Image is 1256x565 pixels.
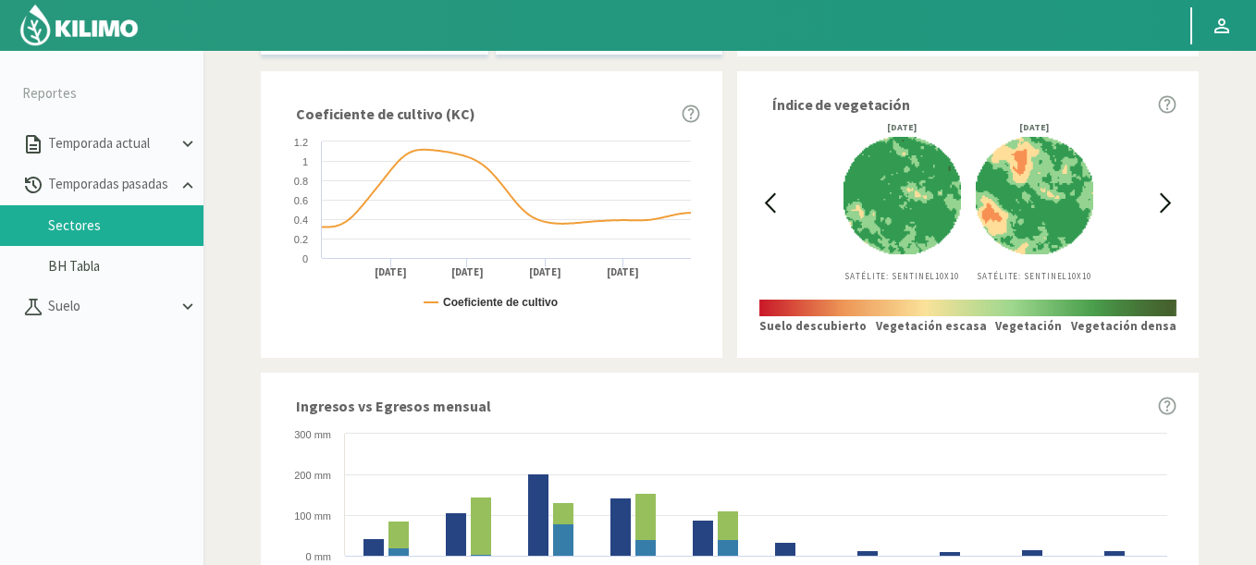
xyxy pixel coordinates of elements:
p: Vegetación densa [1071,317,1176,336]
img: 02c8c478-bcac-4cf8-97d1-0971f4cd674c_-_sentinel_-_2024-03-18.png [976,132,1093,258]
text: 0 [302,253,308,264]
p: Suelo descubierto [759,317,867,336]
text: 0.2 [294,234,308,245]
text: 0.6 [294,195,308,206]
p: Satélite: Sentinel [843,270,961,283]
text: 1 [302,156,308,167]
span: Ingresos vs Egresos mensual [296,395,490,417]
span: 10X10 [1067,271,1091,281]
text: Coeficiente de cultivo [443,296,558,309]
div: [DATE] [976,123,1093,132]
a: Sectores [48,217,203,234]
p: Temporadas pasadas [44,174,178,195]
img: scale [759,300,1176,316]
img: Kilimo [18,3,140,47]
text: 300 mm [294,429,331,440]
span: Coeficiente de cultivo (KC) [296,103,474,125]
p: Temporada actual [44,133,178,154]
a: BH Tabla [48,258,203,275]
text: 0 mm [306,551,332,562]
p: Vegetación [995,317,1062,336]
text: [DATE] [375,265,407,279]
p: Satélite: Sentinel [976,270,1093,283]
text: 200 mm [294,470,331,481]
text: [DATE] [529,265,561,279]
img: 02c8c478-bcac-4cf8-97d1-0971f4cd674c_-_sentinel_-_2024-03-15.png [843,132,961,258]
text: 0.8 [294,176,308,187]
text: 0.4 [294,215,308,226]
text: 1.2 [294,137,308,148]
text: [DATE] [451,265,484,279]
span: 10X10 [935,271,959,281]
text: 100 mm [294,510,331,522]
text: [DATE] [607,265,639,279]
p: Suelo [44,296,178,317]
p: Vegetación escasa [876,317,987,336]
span: Índice de vegetación [772,93,910,116]
div: [DATE] [843,123,961,132]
